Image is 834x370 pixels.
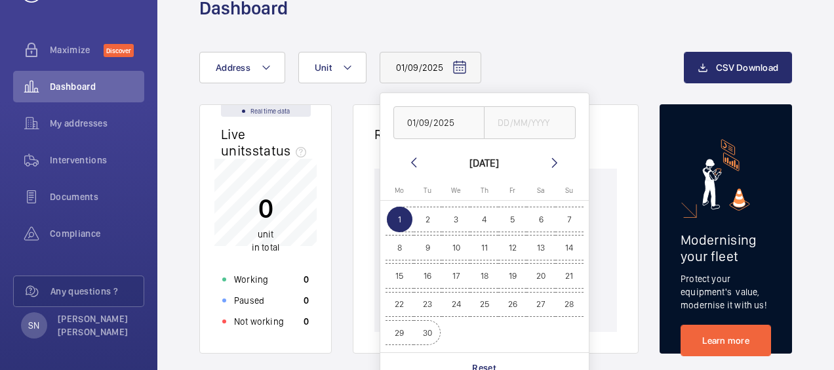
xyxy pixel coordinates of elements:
span: status [252,142,312,159]
button: September 19, 2025 [498,262,526,290]
span: 28 [557,292,582,318]
button: Unit [298,52,367,83]
a: Learn more [681,325,771,356]
button: September 15, 2025 [386,262,414,290]
span: unit [258,229,274,239]
span: Compliance [50,227,144,240]
span: 19 [500,263,525,289]
span: 8 [387,235,412,260]
button: September 14, 2025 [555,234,584,262]
button: 01/09/2025 [380,52,481,83]
button: September 8, 2025 [386,234,414,262]
span: 22 [387,292,412,318]
span: 27 [528,292,554,318]
span: 6 [528,207,554,232]
span: 23 [415,292,441,318]
p: 0 [252,192,279,224]
span: 9 [415,235,441,260]
span: Address [216,62,250,73]
button: September 21, 2025 [555,262,584,290]
button: September 17, 2025 [442,262,470,290]
button: September 4, 2025 [470,205,498,234]
p: in total [252,228,279,254]
span: 21 [557,263,582,289]
button: September 7, 2025 [555,205,584,234]
span: Mo [395,186,404,195]
span: 29 [387,320,412,346]
button: September 11, 2025 [470,234,498,262]
p: 0 [304,273,309,286]
span: 15 [387,263,412,289]
h2: Live units [221,126,311,159]
h2: Modernising your fleet [681,232,771,264]
button: September 1, 2025 [386,205,414,234]
button: September 29, 2025 [386,319,414,347]
span: Sa [537,186,545,195]
span: 20 [528,263,554,289]
button: September 30, 2025 [414,319,442,347]
button: September 9, 2025 [414,234,442,262]
span: CSV Download [716,62,778,73]
span: 17 [443,263,469,289]
p: [PERSON_NAME] [PERSON_NAME] [58,312,136,339]
input: DD/MM/YYYY [393,106,485,139]
button: September 25, 2025 [470,290,498,318]
button: September 12, 2025 [498,234,526,262]
button: September 24, 2025 [442,290,470,318]
button: September 27, 2025 [526,290,555,318]
span: Documents [50,190,144,203]
button: September 23, 2025 [414,290,442,318]
span: Any questions ? [50,285,144,298]
span: Su [565,186,573,195]
p: 0 [304,315,309,328]
span: 12 [500,235,525,260]
span: Unit [315,62,332,73]
span: 24 [443,292,469,318]
span: 13 [528,235,554,260]
span: Dashboard [50,80,144,93]
button: September 3, 2025 [442,205,470,234]
span: 5 [500,207,525,232]
button: September 26, 2025 [498,290,526,318]
span: 30 [415,320,441,346]
p: SN [28,319,39,332]
span: 1 [387,207,412,232]
p: Not working [234,315,284,328]
span: 14 [557,235,582,260]
span: 01/09/2025 [396,61,444,74]
button: September 2, 2025 [414,205,442,234]
button: September 6, 2025 [526,205,555,234]
button: September 22, 2025 [386,290,414,318]
button: September 18, 2025 [470,262,498,290]
h2: Rogue [374,126,465,142]
span: Discover [104,44,134,57]
span: Tu [424,186,431,195]
span: 26 [500,292,525,318]
button: September 13, 2025 [526,234,555,262]
span: 25 [471,292,497,318]
p: Working [234,273,268,286]
span: 18 [471,263,497,289]
button: CSV Download [684,52,792,83]
div: Real time data [221,105,311,117]
button: September 10, 2025 [442,234,470,262]
button: September 28, 2025 [555,290,584,318]
span: 11 [471,235,497,260]
button: September 20, 2025 [526,262,555,290]
input: DD/MM/YYYY [484,106,576,139]
div: [DATE] [469,155,499,171]
span: My addresses [50,117,144,130]
span: 7 [557,207,582,232]
span: 16 [415,263,441,289]
button: September 5, 2025 [498,205,526,234]
button: September 16, 2025 [414,262,442,290]
span: Fr [509,186,515,195]
span: 3 [443,207,469,232]
span: 4 [471,207,497,232]
p: Paused [234,294,264,307]
span: 10 [443,235,469,260]
p: 0 [304,294,309,307]
span: 2 [415,207,441,232]
span: Interventions [50,154,144,167]
img: marketing-card.svg [702,139,750,211]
